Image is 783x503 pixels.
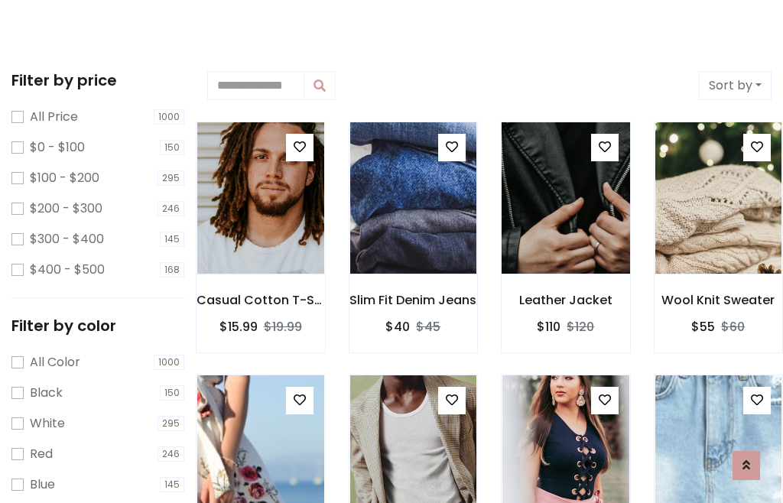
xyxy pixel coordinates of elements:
span: 168 [160,262,184,277]
h6: $55 [691,320,715,334]
label: $100 - $200 [30,169,99,187]
span: 1000 [154,355,184,370]
label: All Price [30,108,78,126]
button: Sort by [699,71,772,100]
label: Blue [30,475,55,494]
h6: $40 [385,320,410,334]
label: Red [30,445,53,463]
span: 145 [160,477,184,492]
span: 145 [160,232,184,247]
label: $200 - $300 [30,200,102,218]
h5: Filter by color [11,316,184,335]
h6: Slim Fit Denim Jeans [349,293,478,307]
h5: Filter by price [11,71,184,89]
label: $400 - $500 [30,261,105,279]
span: 150 [160,140,184,155]
label: $300 - $400 [30,230,104,248]
label: $0 - $100 [30,138,85,157]
span: 295 [158,416,184,431]
h6: Leather Jacket [502,293,630,307]
del: $19.99 [264,318,302,336]
label: All Color [30,353,80,372]
del: $120 [567,318,594,336]
span: 1000 [154,109,184,125]
del: $45 [416,318,440,336]
h6: Casual Cotton T-Shirt [197,293,325,307]
span: 150 [160,385,184,401]
span: 246 [158,446,184,462]
label: White [30,414,65,433]
h6: Wool Knit Sweater [655,293,783,307]
del: $60 [721,318,745,336]
h6: $15.99 [219,320,258,334]
label: Black [30,384,63,402]
span: 295 [158,170,184,186]
h6: $110 [537,320,560,334]
span: 246 [158,201,184,216]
